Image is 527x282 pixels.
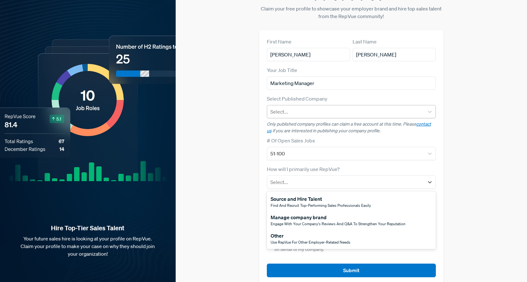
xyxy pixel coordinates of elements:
[271,195,371,203] div: Source and Hire Talent
[10,235,166,258] p: Your future sales hire is looking at your profile on RepVue. Claim your profile to make your case...
[259,5,444,20] p: Claim your free profile to showcase your employer brand and hire top sales talent from the RepVue...
[267,76,436,90] input: Title
[353,38,377,45] label: Last Name
[10,224,166,232] strong: Hire Top-Tier Sales Talent
[267,38,292,45] label: First Name
[267,121,431,134] a: contact us
[271,239,350,245] span: Use RepVue for other employer-related needs
[353,48,436,61] input: Last Name
[271,213,405,221] div: Manage company brand
[267,137,315,144] label: # Of Open Sales Jobs
[267,165,340,173] label: How will I primarily use RepVue?
[267,48,350,61] input: First Name
[267,95,327,102] label: Select Published Company
[267,66,297,74] label: Your Job Title
[267,264,436,277] button: Submit
[271,232,350,239] div: Other
[271,203,371,208] span: Find and recruit top-performing sales professionals easily
[271,221,405,226] span: Engage with your company's reviews and Q&A to strengthen your reputation
[267,121,436,134] p: Only published company profiles can claim a free account at this time. Please if you are interest...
